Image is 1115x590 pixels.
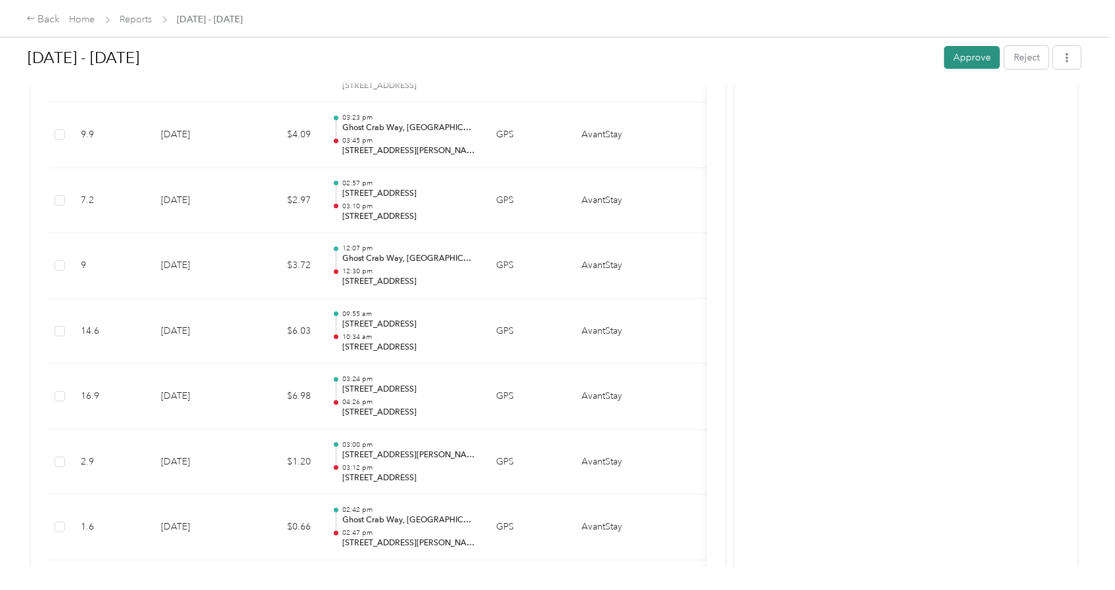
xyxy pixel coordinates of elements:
td: GPS [486,299,571,365]
p: [STREET_ADDRESS] [342,407,475,419]
button: Approve [944,46,1000,69]
p: 03:00 pm [342,440,475,449]
td: [DATE] [150,299,242,365]
td: [DATE] [150,495,242,560]
td: $1.20 [242,430,321,495]
td: $6.03 [242,299,321,365]
p: [STREET_ADDRESS][PERSON_NAME] [342,449,475,461]
td: $0.66 [242,495,321,560]
p: 02:57 pm [342,179,475,188]
td: 9.9 [70,102,150,168]
td: 2.9 [70,430,150,495]
td: 9 [70,233,150,299]
td: AvantStay [571,233,670,299]
p: 03:10 pm [342,202,475,211]
p: 09:55 am [342,309,475,319]
p: [STREET_ADDRESS] [342,188,475,200]
button: Reject [1005,46,1049,69]
p: 12:30 pm [342,267,475,276]
p: [STREET_ADDRESS] [342,384,475,396]
td: 16.9 [70,364,150,430]
td: [DATE] [150,364,242,430]
p: [STREET_ADDRESS] [342,211,475,223]
p: 12:07 pm [342,244,475,253]
td: GPS [486,430,571,495]
p: [STREET_ADDRESS][PERSON_NAME] [342,145,475,157]
td: [DATE] [150,233,242,299]
p: 10:34 am [342,332,475,342]
td: GPS [486,168,571,234]
p: Ghost Crab Way, [GEOGRAPHIC_DATA], [GEOGRAPHIC_DATA] [342,253,475,265]
p: 04:26 pm [342,397,475,407]
p: Ghost Crab Way, [GEOGRAPHIC_DATA], [GEOGRAPHIC_DATA] [342,514,475,526]
td: 7.2 [70,168,150,234]
td: AvantStay [571,430,670,495]
p: 02:42 pm [342,505,475,514]
td: AvantStay [571,495,670,560]
td: AvantStay [571,102,670,168]
td: AvantStay [571,364,670,430]
a: Reports [120,14,152,25]
td: [DATE] [150,102,242,168]
td: [DATE] [150,168,242,234]
p: 03:45 pm [342,136,475,145]
p: [STREET_ADDRESS] [342,276,475,288]
iframe: Everlance-gr Chat Button Frame [1041,516,1115,590]
td: AvantStay [571,168,670,234]
p: [STREET_ADDRESS] [342,319,475,330]
p: 03:24 pm [342,374,475,384]
p: 03:12 pm [342,463,475,472]
p: 02:47 pm [342,528,475,537]
td: $3.72 [242,233,321,299]
td: GPS [486,364,571,430]
td: 14.6 [70,299,150,365]
td: GPS [486,102,571,168]
td: $2.97 [242,168,321,234]
p: Ghost Crab Way, [GEOGRAPHIC_DATA], [GEOGRAPHIC_DATA] [342,122,475,134]
td: $6.98 [242,364,321,430]
p: [STREET_ADDRESS] [342,472,475,484]
td: 1.6 [70,495,150,560]
p: [STREET_ADDRESS][PERSON_NAME] [342,537,475,549]
div: Back [26,12,60,28]
td: GPS [486,233,571,299]
a: Home [70,14,95,25]
td: AvantStay [571,299,670,365]
td: GPS [486,495,571,560]
td: $4.09 [242,102,321,168]
h1: Sep 1 - 30, 2025 [28,42,935,74]
td: [DATE] [150,430,242,495]
p: [STREET_ADDRESS] [342,342,475,353]
p: 03:23 pm [342,113,475,122]
span: [DATE] - [DATE] [177,12,243,26]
